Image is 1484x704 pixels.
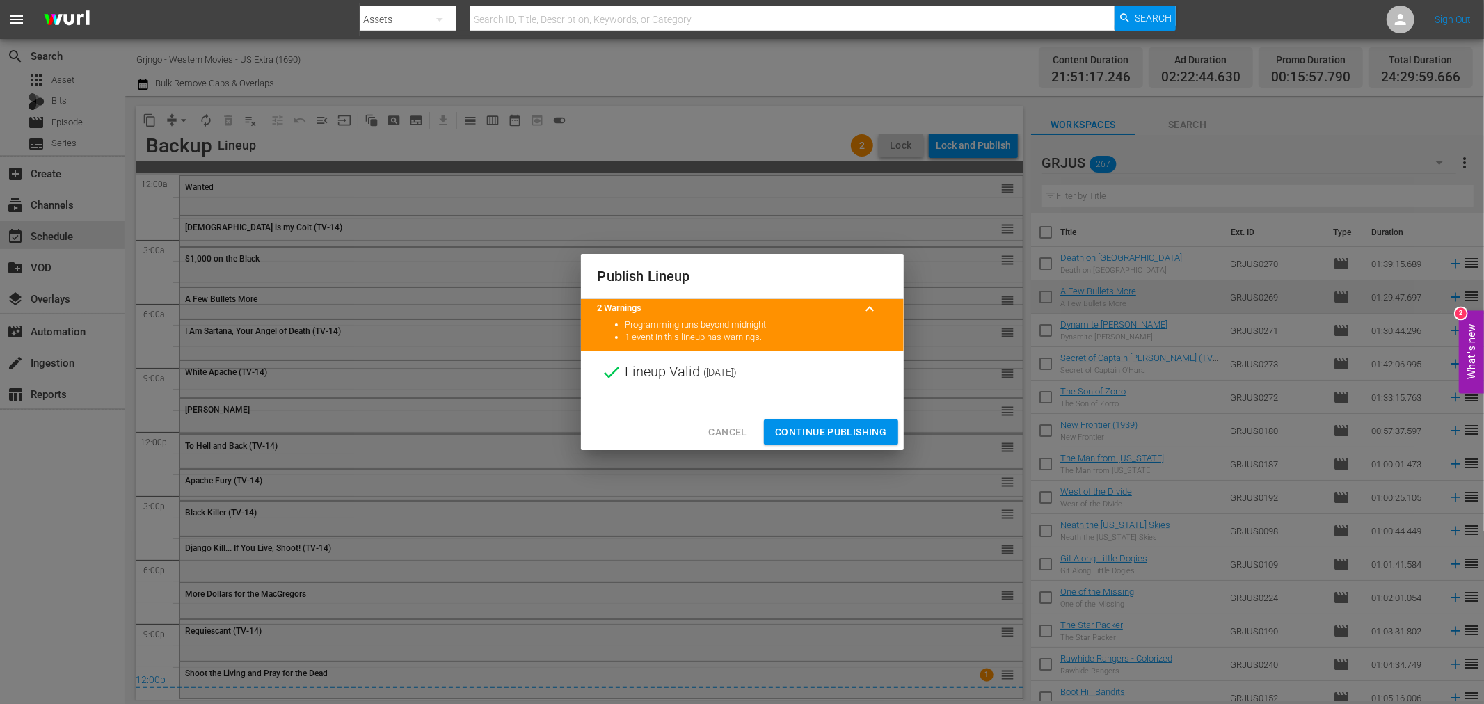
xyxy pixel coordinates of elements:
[704,362,737,383] span: ( [DATE] )
[697,419,758,445] button: Cancel
[8,11,25,28] span: menu
[854,292,887,326] button: keyboard_arrow_up
[1455,308,1467,319] div: 2
[775,424,887,441] span: Continue Publishing
[598,302,854,315] title: 2 Warnings
[1459,311,1484,394] button: Open Feedback Widget
[581,351,904,393] div: Lineup Valid
[1435,14,1471,25] a: Sign Out
[33,3,100,36] img: ans4CAIJ8jUAAAAAAAAAAAAAAAAAAAAAAAAgQb4GAAAAAAAAAAAAAAAAAAAAAAAAJMjXAAAAAAAAAAAAAAAAAAAAAAAAgAT5G...
[708,424,747,441] span: Cancel
[1135,6,1172,31] span: Search
[598,265,887,287] h2: Publish Lineup
[764,419,898,445] button: Continue Publishing
[625,331,887,344] li: 1 event in this lineup has warnings.
[862,301,879,317] span: keyboard_arrow_up
[625,319,887,332] li: Programming runs beyond midnight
